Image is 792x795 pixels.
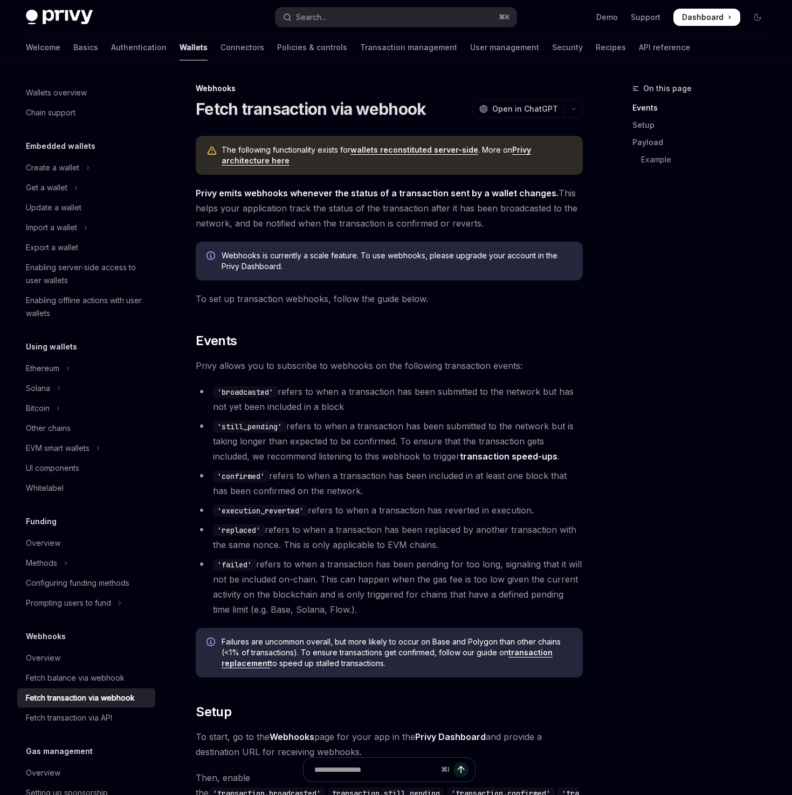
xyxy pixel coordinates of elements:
[596,12,618,23] a: Demo
[26,515,57,528] h5: Funding
[196,186,583,231] span: This helps your application track the status of the transaction after it has been broadcasted to ...
[26,221,77,234] div: Import a wallet
[26,140,95,153] h5: Embedded wallets
[17,178,155,197] button: Toggle Get a wallet section
[17,419,155,438] a: Other chains
[17,238,155,257] a: Export a wallet
[26,382,50,395] div: Solana
[26,402,50,415] div: Bitcoin
[26,261,149,287] div: Enabling server-side access to user wallets
[17,399,155,418] button: Toggle Bitcoin section
[643,82,692,95] span: On this page
[17,198,155,217] a: Update a wallet
[196,729,583,759] span: To start, go to the page for your app in the and provide a destination URL for receiving webhooks.
[17,379,155,398] button: Toggle Solana section
[196,99,426,119] h1: Fetch transaction via webhook
[596,35,626,60] a: Recipes
[196,703,231,721] span: Setup
[415,731,486,743] a: Privy Dashboard
[26,340,77,353] h5: Using wallets
[196,332,237,349] span: Events
[26,630,66,643] h5: Webhooks
[460,451,557,462] a: transaction speed-ups
[17,668,155,688] a: Fetch balance via webhook
[26,537,60,550] div: Overview
[26,691,135,704] div: Fetch transaction via webhook
[26,577,129,590] div: Configuring funding methods
[17,573,155,593] a: Configuring funding methods
[17,553,155,573] button: Toggle Methods section
[17,258,155,290] a: Enabling server-side access to user wallets
[17,158,155,177] button: Toggle Create a wallet section
[196,557,583,617] li: refers to when a transaction has been pending for too long, signaling that it will not be include...
[632,134,775,151] a: Payload
[17,708,155,728] a: Fetch transaction via API
[26,422,71,435] div: Other chains
[196,188,559,198] strong: Privy emits webhooks whenever the status of a transaction sent by a wallet changes.
[17,478,155,498] a: Whitelabel
[17,458,155,478] a: UI components
[682,12,724,23] span: Dashboard
[17,218,155,237] button: Toggle Import a wallet section
[196,503,583,518] li: refers to when a transaction has reverted in execution.
[206,251,217,262] svg: Info
[213,559,256,571] code: 'failed'
[499,13,510,22] span: ⌘ K
[213,470,269,482] code: 'confirmed'
[492,104,558,114] span: Open in ChatGPT
[639,35,690,60] a: API reference
[26,106,75,119] div: Chain support
[73,35,98,60] a: Basics
[196,384,583,414] li: refers to when a transaction has been submitted to the network but has not yet been included in a...
[26,35,60,60] a: Welcome
[632,151,775,168] a: Example
[26,711,112,724] div: Fetch transaction via API
[206,146,217,156] svg: Warning
[26,86,87,99] div: Wallets overview
[270,731,314,742] strong: Webhooks
[180,35,208,60] a: Wallets
[17,593,155,613] button: Toggle Prompting users to fund section
[749,9,766,26] button: Toggle dark mode
[26,241,78,254] div: Export a wallet
[17,83,155,102] a: Wallets overview
[26,766,60,779] div: Overview
[26,482,64,495] div: Whitelabel
[26,597,111,609] div: Prompting users to fund
[17,291,155,323] a: Enabling offline actions with user wallets
[632,116,775,134] a: Setup
[552,35,583,60] a: Security
[26,745,93,758] h5: Gas management
[111,35,167,60] a: Authentication
[196,468,583,498] li: refers to when a transaction has been included in at least one block that has been confirmed on t...
[296,11,326,24] div: Search...
[26,442,89,455] div: EVM smart wallets
[26,652,60,664] div: Overview
[26,161,79,174] div: Create a wallet
[632,99,775,116] a: Events
[213,524,265,536] code: 'replaced'
[221,35,264,60] a: Connectors
[222,145,572,166] span: The following functionality exists for . More on
[196,358,583,373] span: Privy allows you to subscribe to webhooks on the following transaction events:
[26,671,125,684] div: Fetch balance via webhook
[26,10,93,25] img: dark logo
[26,557,57,570] div: Methods
[222,636,572,669] span: Failures are uncommon overall, but more likely to occur on Base and Polygon than other chains (<1...
[17,438,155,458] button: Toggle EVM smart wallets section
[453,762,469,777] button: Send message
[213,386,278,398] code: 'broadcasted'
[472,100,564,118] button: Open in ChatGPT
[276,8,516,27] button: Open search
[17,103,155,122] a: Chain support
[470,35,539,60] a: User management
[17,533,155,553] a: Overview
[673,9,740,26] a: Dashboard
[196,419,583,464] li: refers to when a transaction has been submitted to the network but is taking longer than expected...
[26,201,81,214] div: Update a wallet
[213,505,308,517] code: 'execution_reverted'
[196,522,583,552] li: refers to when a transaction has been replaced by another transaction with the same nonce. This i...
[314,758,437,782] input: Ask a question...
[196,83,583,94] div: Webhooks
[222,250,572,272] span: Webhooks is currently a scale feature. To use webhooks, please upgrade your account in the Privy ...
